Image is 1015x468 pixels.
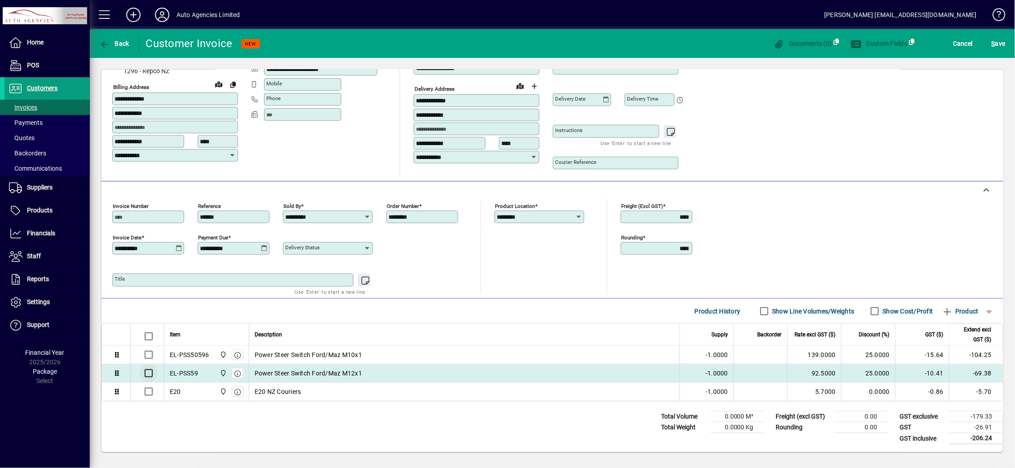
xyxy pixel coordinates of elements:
[255,387,301,396] span: E20 NZ Couriers
[170,387,181,396] div: E20
[834,411,888,422] td: 0.00
[601,138,671,148] mat-hint: Use 'Enter' to start a new line
[113,203,149,209] mat-label: Invoice number
[217,350,228,360] span: Rangiora
[953,36,973,51] span: Cancel
[895,346,949,364] td: -15.64
[793,387,836,396] div: 5.7000
[198,234,228,241] mat-label: Payment due
[27,39,44,46] span: Home
[4,130,90,146] a: Quotes
[926,330,944,340] span: GST ($)
[895,383,949,401] td: -0.86
[4,199,90,222] a: Products
[146,36,233,51] div: Customer Invoice
[949,411,1003,422] td: -179.33
[706,369,728,378] span: -1.0000
[896,433,949,444] td: GST inclusive
[112,66,238,76] span: 1296 - Repco NZ
[555,159,596,165] mat-label: Courier Reference
[949,422,1003,433] td: -26.91
[621,234,643,241] mat-label: Rounding
[989,35,1008,52] button: Save
[695,304,741,318] span: Product History
[27,275,49,283] span: Reports
[849,35,910,52] button: Custom Fields
[834,422,888,433] td: 0.00
[295,287,366,297] mat-hint: Use 'Enter' to start a new line
[170,330,181,340] span: Item
[949,433,1003,444] td: -206.24
[285,244,320,251] mat-label: Delivery status
[949,383,1003,401] td: -5.70
[27,62,39,69] span: POS
[90,35,139,52] app-page-header-button: Back
[9,104,37,111] span: Invoices
[4,314,90,336] a: Support
[710,422,764,433] td: 0.0000 Kg
[841,346,895,364] td: 25.0000
[9,119,43,126] span: Payments
[27,321,49,328] span: Support
[949,346,1003,364] td: -104.25
[949,364,1003,383] td: -69.38
[148,7,177,23] button: Profile
[938,303,983,319] button: Product
[706,350,728,359] span: -1.0000
[513,79,527,93] a: View on map
[217,368,228,378] span: Rangiora
[198,203,221,209] mat-label: Reference
[841,364,895,383] td: 25.0000
[706,387,728,396] span: -1.0000
[992,36,1006,51] span: ave
[710,411,764,422] td: 0.0000 M³
[26,349,65,356] span: Financial Year
[793,369,836,378] div: 92.5000
[711,330,728,340] span: Supply
[955,325,992,344] span: Extend excl GST ($)
[27,184,53,191] span: Suppliers
[115,276,125,282] mat-label: Title
[33,368,57,375] span: Package
[4,146,90,161] a: Backorders
[177,8,240,22] div: Auto Agencies Limited
[527,79,542,93] button: Choose address
[4,161,90,176] a: Communications
[283,203,301,209] mat-label: Sold by
[4,115,90,130] a: Payments
[771,307,855,316] label: Show Line Volumes/Weights
[113,234,141,241] mat-label: Invoice date
[212,77,226,91] a: View on map
[691,303,744,319] button: Product History
[859,330,890,340] span: Discount (%)
[942,304,979,318] span: Product
[4,222,90,245] a: Financials
[27,207,53,214] span: Products
[255,330,282,340] span: Description
[9,150,46,157] span: Backorders
[772,422,834,433] td: Rounding
[217,387,228,397] span: Rangiora
[266,80,282,87] mat-label: Mobile
[97,35,132,52] button: Back
[255,369,362,378] span: Power Steer Switch Ford/Maz M12x1
[495,203,535,209] mat-label: Product location
[881,307,933,316] label: Show Cost/Profit
[4,31,90,54] a: Home
[795,330,836,340] span: Rate excl GST ($)
[170,369,198,378] div: EL-PSS59
[4,245,90,268] a: Staff
[895,364,949,383] td: -10.41
[170,350,209,359] div: EL-PSS50596
[245,41,256,47] span: NEW
[99,40,129,47] span: Back
[627,96,658,102] mat-label: Delivery time
[896,422,949,433] td: GST
[4,100,90,115] a: Invoices
[27,252,41,260] span: Staff
[657,411,710,422] td: Total Volume
[555,96,586,102] mat-label: Delivery date
[255,350,362,359] span: Power Steer Switch Ford/Maz M10x1
[657,422,710,433] td: Total Weight
[758,330,782,340] span: Backorder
